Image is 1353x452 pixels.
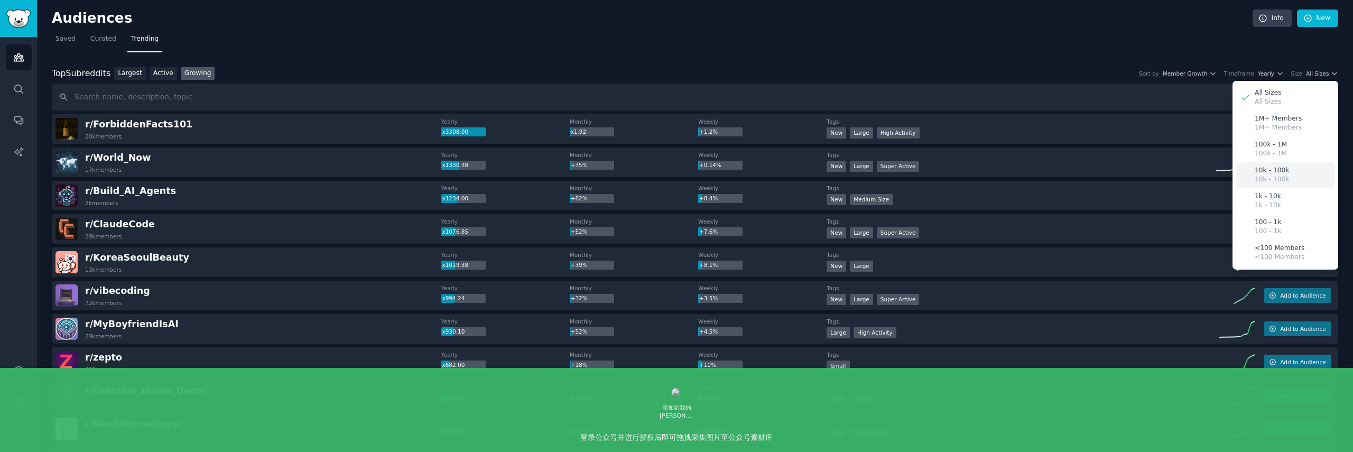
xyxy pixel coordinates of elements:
div: Large [850,294,873,305]
p: 1M+ Members [1255,123,1302,133]
img: ForbiddenFacts101 [55,118,78,140]
span: x682.00 [442,362,465,368]
dt: Monthly [570,284,698,292]
dt: Tags [827,284,1212,292]
button: Add to Audience [1264,288,1331,303]
div: High Activity [877,127,920,139]
dt: Yearly [441,185,570,192]
span: Add to Audience [1280,325,1326,333]
dt: Tags [827,251,1212,259]
button: Add to Audience [1264,355,1331,370]
div: Large [850,161,873,172]
span: r/ ClaudeCode [85,219,155,229]
p: 1k - 10k [1255,192,1281,201]
button: Member Growth [1163,70,1217,77]
dt: Weekly [698,218,827,225]
dt: Weekly [698,318,827,325]
span: +39% [571,262,588,268]
div: New [827,261,846,272]
button: All Sizes [1306,70,1338,77]
p: All Sizes [1255,88,1282,98]
div: Timeframe [1224,70,1254,77]
dt: Tags [827,118,1212,125]
span: Yearly [1258,70,1274,77]
dt: Yearly [441,118,570,125]
dt: Weekly [698,185,827,192]
span: +7.6% [699,228,718,235]
span: r/ World_Now [85,152,151,163]
div: Large [827,327,850,338]
div: 13k members [85,266,122,273]
span: Member Growth [1163,70,1208,77]
span: x1076.85 [442,228,468,235]
div: Medium Size [850,194,893,205]
span: +52% [571,228,588,235]
span: +35% [571,162,588,168]
p: <100 Members [1255,244,1304,253]
span: All Sizes [1306,70,1329,77]
a: Growing [181,67,215,80]
button: Add to Audience [1264,321,1331,336]
p: 100 - 1k [1255,218,1281,227]
span: +18% [571,362,588,368]
div: 29k members [85,333,122,340]
dt: Weekly [698,118,827,125]
span: x1.92 [571,128,587,135]
dt: Weekly [698,251,827,259]
div: 29k members [85,233,122,240]
dt: Yearly [441,284,570,292]
a: Info [1253,10,1292,27]
dt: Weekly [698,151,827,159]
div: New [827,161,846,172]
span: r/ ForbiddenFacts101 [85,119,192,130]
div: New [827,294,846,305]
span: +52% [571,328,588,335]
div: New [827,227,846,238]
img: GummySearch logo [6,10,31,28]
img: vibecoding [55,284,78,307]
dt: Yearly [441,318,570,325]
p: 10k - 100k [1255,175,1289,185]
div: High Activity [854,327,896,338]
div: Sort by [1139,70,1159,77]
button: Yearly [1258,70,1284,77]
span: r/ KoreaSeoulBeauty [85,252,189,263]
img: zepto [55,351,78,373]
img: Build_AI_Agents [55,185,78,207]
span: r/ Build_AI_Agents [85,186,176,196]
span: x3308.00 [442,128,468,135]
div: 2k members [85,199,118,207]
div: New [827,194,846,205]
a: Active [150,67,177,80]
dt: Tags [827,351,1212,358]
p: 100 - 1k [1255,227,1281,236]
img: KoreaSeoulBeauty [55,251,78,273]
div: Super Active [877,294,920,305]
span: Add to Audience [1280,358,1326,366]
span: +0.14% [699,162,721,168]
div: Super Active [877,227,920,238]
dt: Tags [827,185,1212,192]
p: 100k - 1M [1255,149,1287,159]
div: Size [1291,70,1303,77]
p: 100k - 1M [1255,140,1287,150]
p: 1M+ Members [1255,114,1302,124]
span: x1019.38 [442,262,468,268]
div: Top Subreddits [52,67,110,80]
span: +82% [571,195,588,201]
span: Saved [55,34,76,44]
div: Small [827,361,849,372]
span: +1.2% [699,128,718,135]
a: Curated [87,31,120,52]
h2: Audiences [52,10,1253,27]
span: Trending [131,34,159,44]
span: r/ MyBoyfriendIsAI [85,319,179,329]
span: Curated [90,34,116,44]
span: +8.1% [699,262,718,268]
span: x1234.00 [442,195,468,201]
dt: Weekly [698,284,827,292]
dt: Yearly [441,218,570,225]
span: +4.5% [699,328,718,335]
div: Super Active [877,161,920,172]
a: New [1297,10,1338,27]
